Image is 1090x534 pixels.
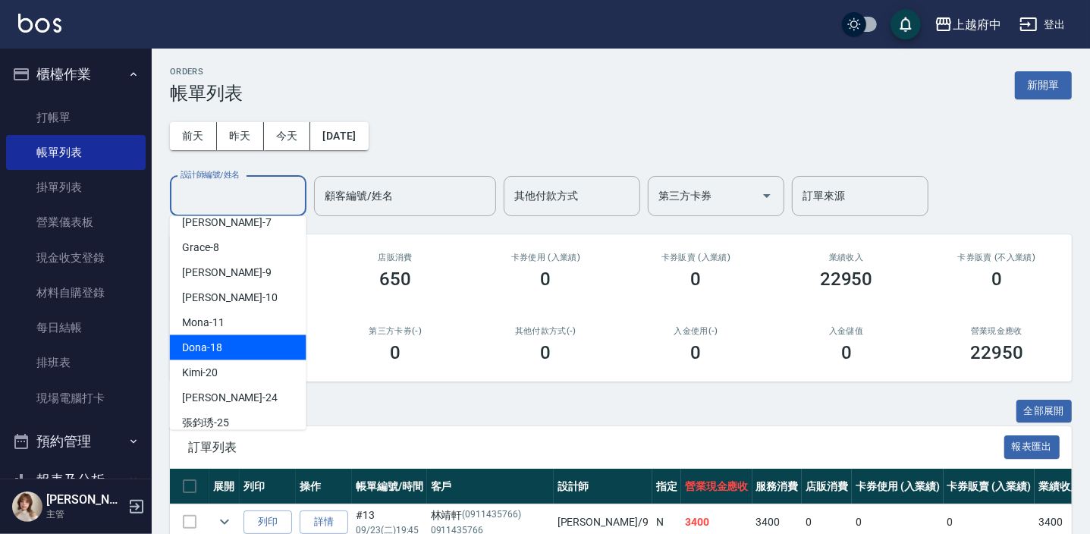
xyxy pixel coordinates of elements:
[6,460,146,500] button: 報表及分析
[182,315,225,331] span: Mona -11
[681,469,752,504] th: 營業現金應收
[240,469,296,504] th: 列印
[6,240,146,275] a: 現金收支登錄
[6,100,146,135] a: 打帳單
[217,122,264,150] button: 昨天
[6,345,146,380] a: 排班表
[953,15,1001,34] div: 上越府中
[891,9,921,39] button: save
[1015,71,1072,99] button: 新開單
[752,469,803,504] th: 服務消費
[182,415,229,431] span: 張鈞琇 -25
[6,170,146,205] a: 掛單列表
[46,492,124,507] h5: [PERSON_NAME]
[243,510,292,534] button: 列印
[928,9,1007,40] button: 上越府中
[639,326,752,336] h2: 入金使用(-)
[755,184,779,208] button: Open
[6,422,146,461] button: 預約管理
[790,326,903,336] h2: 入金儲值
[1004,439,1060,454] a: 報表匯出
[970,342,1023,363] h3: 22950
[820,269,873,290] h3: 22950
[540,269,551,290] h3: 0
[300,510,348,534] a: 詳情
[1013,11,1072,39] button: 登出
[6,135,146,170] a: 帳單列表
[182,240,219,256] span: Grace -8
[209,469,240,504] th: 展開
[691,269,702,290] h3: 0
[390,342,401,363] h3: 0
[841,342,852,363] h3: 0
[6,205,146,240] a: 營業儀表板
[488,326,602,336] h2: 其他付款方式(-)
[991,269,1002,290] h3: 0
[264,122,311,150] button: 今天
[944,469,1035,504] th: 卡券販賣 (入業績)
[182,365,218,381] span: Kimi -20
[18,14,61,33] img: Logo
[182,290,278,306] span: [PERSON_NAME] -10
[46,507,124,521] p: 主管
[691,342,702,363] h3: 0
[352,469,427,504] th: 帳單編號/時間
[554,469,652,504] th: 設計師
[188,440,1004,455] span: 訂單列表
[431,507,550,523] div: 林靖軒
[310,122,368,150] button: [DATE]
[182,340,222,356] span: Dona -18
[12,492,42,522] img: Person
[182,265,272,281] span: [PERSON_NAME] -9
[213,510,236,533] button: expand row
[940,253,1054,262] h2: 卡券販賣 (不入業績)
[652,469,681,504] th: 指定
[1016,400,1073,423] button: 全部展開
[427,469,554,504] th: 客戶
[6,275,146,310] a: 材料自購登錄
[182,390,278,406] span: [PERSON_NAME] -24
[1035,469,1085,504] th: 業績收入
[6,55,146,94] button: 櫃檯作業
[181,169,240,181] label: 設計師編號/姓名
[379,269,411,290] h3: 650
[170,67,243,77] h2: ORDERS
[182,215,272,231] span: [PERSON_NAME] -7
[639,253,752,262] h2: 卡券販賣 (入業績)
[790,253,903,262] h2: 業績收入
[940,326,1054,336] h2: 營業現金應收
[296,469,352,504] th: 操作
[488,253,602,262] h2: 卡券使用 (入業績)
[1004,435,1060,459] button: 報表匯出
[852,469,944,504] th: 卡券使用 (入業績)
[170,122,217,150] button: 前天
[540,342,551,363] h3: 0
[6,310,146,345] a: 每日結帳
[170,83,243,104] h3: 帳單列表
[338,326,452,336] h2: 第三方卡券(-)
[463,507,522,523] p: (0911435766)
[1015,77,1072,92] a: 新開單
[6,381,146,416] a: 現場電腦打卡
[338,253,452,262] h2: 店販消費
[802,469,852,504] th: 店販消費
